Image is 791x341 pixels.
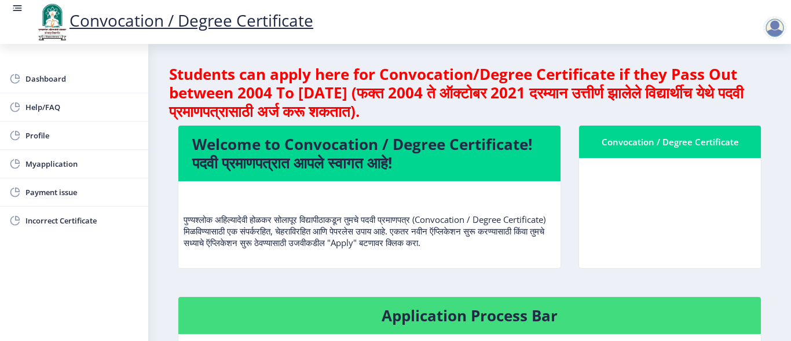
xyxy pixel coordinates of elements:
span: Profile [25,129,139,142]
p: पुण्यश्लोक अहिल्यादेवी होळकर सोलापूर विद्यापीठाकडून तुमचे पदवी प्रमाणपत्र (Convocation / Degree C... [184,190,555,248]
div: Convocation / Degree Certificate [593,135,747,149]
h4: Application Process Bar [192,306,747,325]
span: Payment issue [25,185,139,199]
span: Help/FAQ [25,100,139,114]
h4: Students can apply here for Convocation/Degree Certificate if they Pass Out between 2004 To [DATE... [169,65,770,120]
span: Myapplication [25,157,139,171]
a: Convocation / Degree Certificate [35,9,313,31]
h4: Welcome to Convocation / Degree Certificate! पदवी प्रमाणपत्रात आपले स्वागत आहे! [192,135,547,172]
img: logo [35,2,69,42]
span: Dashboard [25,72,139,86]
span: Incorrect Certificate [25,214,139,228]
